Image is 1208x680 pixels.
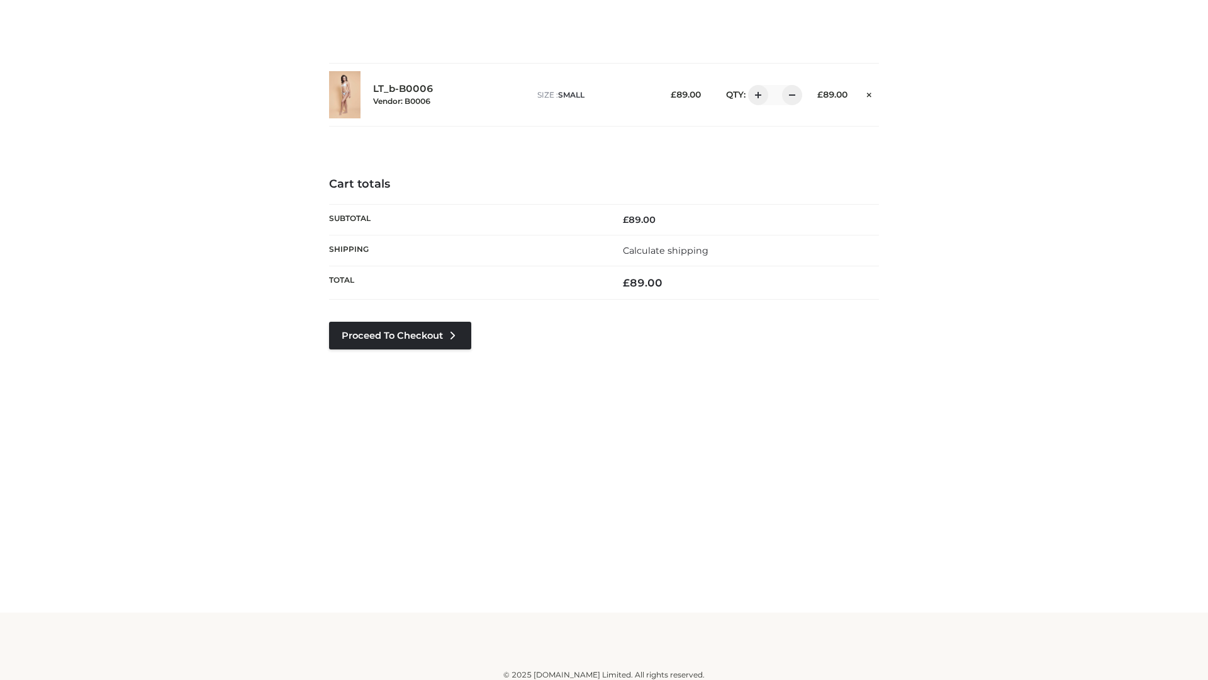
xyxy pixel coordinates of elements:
p: size : [537,89,651,101]
div: QTY: [713,85,798,105]
small: Vendor: B0006 [373,96,430,106]
span: £ [623,276,630,289]
a: Remove this item [860,85,879,101]
bdi: 89.00 [671,89,701,99]
bdi: 89.00 [817,89,847,99]
bdi: 89.00 [623,214,656,225]
bdi: 89.00 [623,276,663,289]
a: Proceed to Checkout [329,322,471,349]
span: SMALL [558,90,584,99]
a: Calculate shipping [623,245,708,256]
th: Subtotal [329,204,604,235]
span: £ [671,89,676,99]
h4: Cart totals [329,178,879,191]
th: Shipping [329,235,604,266]
span: £ [817,89,823,99]
th: Total [329,266,604,300]
a: LT_b-B0006 [373,83,433,95]
img: LT_b-B0006 - SMALL [329,71,361,118]
span: £ [623,214,629,225]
